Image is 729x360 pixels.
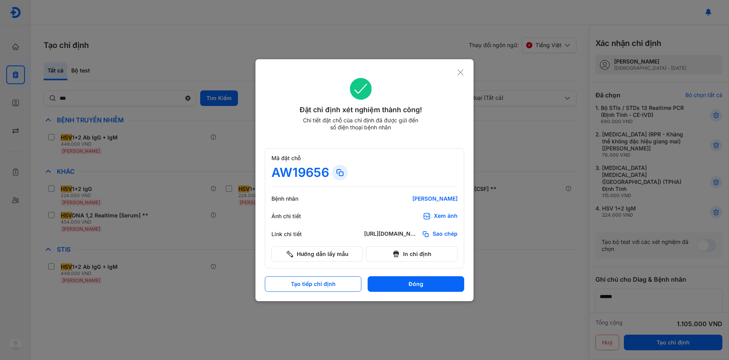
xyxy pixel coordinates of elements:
[368,276,464,292] button: Đóng
[271,155,458,162] div: Mã đặt chỗ
[434,212,458,220] div: Xem ảnh
[271,195,318,202] div: Bệnh nhân
[265,276,361,292] button: Tạo tiếp chỉ định
[271,165,329,180] div: AW19656
[271,213,318,220] div: Ảnh chi tiết
[366,246,458,262] button: In chỉ định
[271,246,363,262] button: Hướng dẫn lấy mẫu
[271,231,318,238] div: Link chi tiết
[265,104,457,115] div: Đặt chỉ định xét nghiệm thành công!
[299,117,422,131] div: Chi tiết đặt chỗ của chỉ định đã được gửi đến số điện thoại bệnh nhân
[364,195,458,202] div: [PERSON_NAME]
[364,230,419,238] div: [URL][DOMAIN_NAME]
[433,230,458,238] span: Sao chép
